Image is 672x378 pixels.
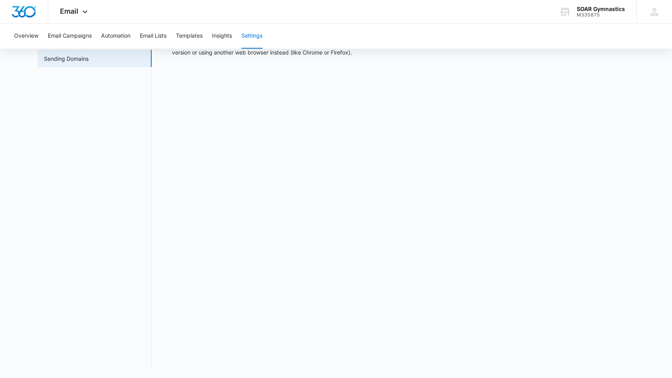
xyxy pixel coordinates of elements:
[140,24,167,49] button: Email Lists
[14,24,38,49] button: Overview
[577,6,625,12] div: account name
[48,24,92,49] button: Email Campaigns
[577,12,625,18] div: account id
[164,61,634,369] iframe: Email Marketing 360
[101,24,130,49] button: Automation
[176,24,203,49] button: Templates
[241,24,263,49] button: Settings
[60,7,78,15] span: Email
[212,24,232,49] button: Insights
[44,55,89,63] a: Sending Domains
